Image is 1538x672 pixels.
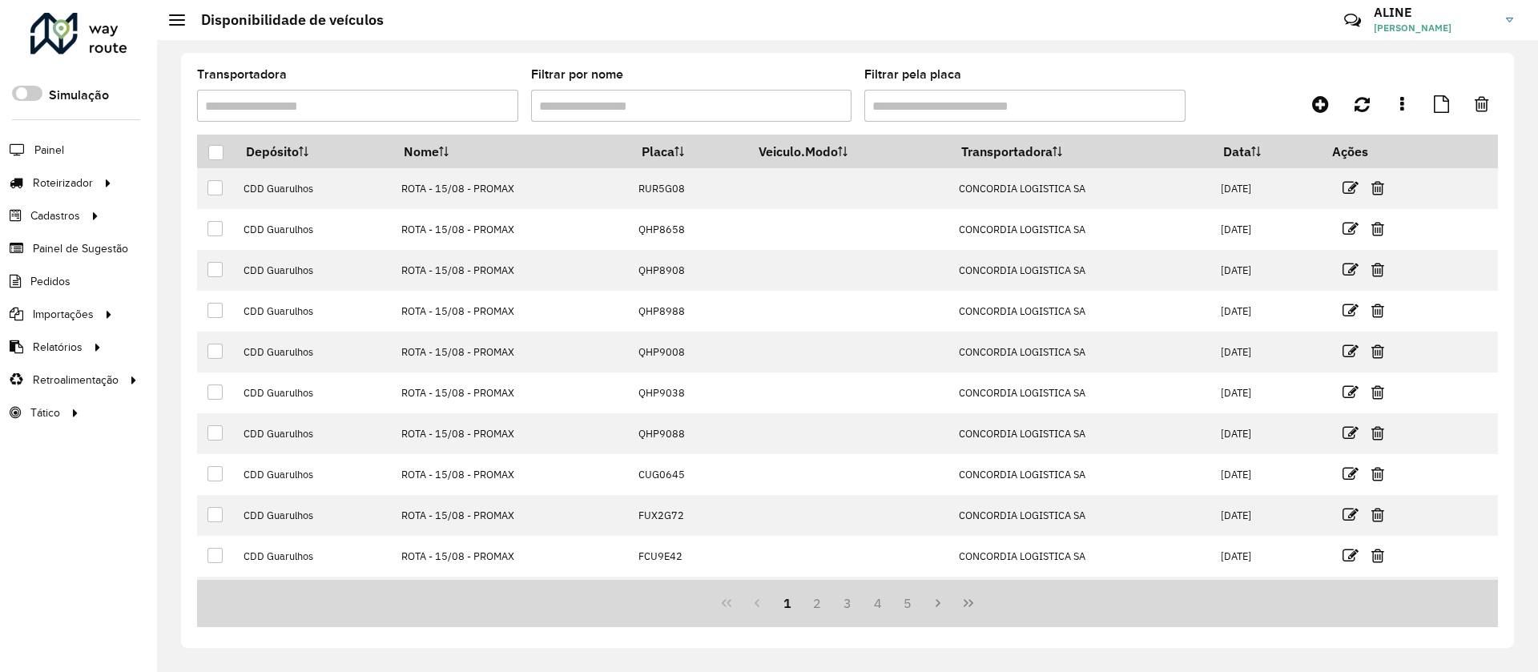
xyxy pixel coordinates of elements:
[33,339,83,356] span: Relatórios
[393,495,630,536] td: ROTA - 15/08 - PROMAX
[235,332,393,372] td: CDD Guarulhos
[951,168,1213,209] td: CONCORDIA LOGISTICA SA
[1343,218,1359,239] a: Editar
[1374,21,1494,35] span: [PERSON_NAME]
[1213,135,1322,168] th: Data
[630,168,748,209] td: RUR5G08
[951,332,1213,372] td: CONCORDIA LOGISTICA SA
[951,209,1213,250] td: CONCORDIA LOGISTICA SA
[951,536,1213,577] td: CONCORDIA LOGISTICA SA
[235,536,393,577] td: CDD Guarulhos
[630,413,748,454] td: QHP9088
[630,495,748,536] td: FUX2G72
[30,404,60,421] span: Tático
[864,65,961,84] label: Filtrar pela placa
[235,291,393,332] td: CDD Guarulhos
[630,135,748,168] th: Placa
[1371,381,1384,403] a: Excluir
[1371,422,1384,444] a: Excluir
[235,413,393,454] td: CDD Guarulhos
[630,372,748,413] td: QHP9038
[630,291,748,332] td: QHP8988
[1335,3,1370,38] a: Contato Rápido
[630,332,748,372] td: QHP9008
[1343,259,1359,280] a: Editar
[393,577,630,618] td: ROTA - 15/08 - PROMAX
[30,207,80,224] span: Cadastros
[235,454,393,495] td: CDD Guarulhos
[832,588,863,618] button: 3
[235,168,393,209] td: CDD Guarulhos
[235,250,393,291] td: CDD Guarulhos
[235,577,393,618] td: CDD Guarulhos
[1322,135,1418,168] th: Ações
[235,372,393,413] td: CDD Guarulhos
[34,142,64,159] span: Painel
[393,250,630,291] td: ROTA - 15/08 - PROMAX
[1213,577,1322,618] td: [DATE]
[393,536,630,577] td: ROTA - 15/08 - PROMAX
[951,495,1213,536] td: CONCORDIA LOGISTICA SA
[863,588,893,618] button: 4
[953,588,984,618] button: Last Page
[1343,381,1359,403] a: Editar
[1213,413,1322,454] td: [DATE]
[951,372,1213,413] td: CONCORDIA LOGISTICA SA
[748,135,951,168] th: Veiculo.Modo
[1371,463,1384,485] a: Excluir
[1374,5,1494,20] h3: ALINE
[951,454,1213,495] td: CONCORDIA LOGISTICA SA
[951,135,1213,168] th: Transportadora
[33,240,128,257] span: Painel de Sugestão
[49,86,109,105] label: Simulação
[1371,504,1384,525] a: Excluir
[1343,463,1359,485] a: Editar
[33,372,119,388] span: Retroalimentação
[630,250,748,291] td: QHP8908
[1213,495,1322,536] td: [DATE]
[1213,291,1322,332] td: [DATE]
[1343,504,1359,525] a: Editar
[393,372,630,413] td: ROTA - 15/08 - PROMAX
[1371,177,1384,199] a: Excluir
[923,588,953,618] button: Next Page
[1213,332,1322,372] td: [DATE]
[30,273,70,290] span: Pedidos
[1213,454,1322,495] td: [DATE]
[1213,168,1322,209] td: [DATE]
[33,306,94,323] span: Importações
[630,536,748,577] td: FCU9E42
[393,209,630,250] td: ROTA - 15/08 - PROMAX
[1371,259,1384,280] a: Excluir
[393,454,630,495] td: ROTA - 15/08 - PROMAX
[33,175,93,191] span: Roteirizador
[1213,372,1322,413] td: [DATE]
[1213,250,1322,291] td: [DATE]
[630,577,748,618] td: FVY8B22
[1343,545,1359,566] a: Editar
[951,577,1213,618] td: CONCORDIA LOGISTICA SA
[1343,177,1359,199] a: Editar
[951,291,1213,332] td: CONCORDIA LOGISTICA SA
[1213,209,1322,250] td: [DATE]
[893,588,924,618] button: 5
[1213,536,1322,577] td: [DATE]
[630,454,748,495] td: CUG0645
[630,209,748,250] td: QHP8658
[951,250,1213,291] td: CONCORDIA LOGISTICA SA
[1371,300,1384,321] a: Excluir
[1343,340,1359,362] a: Editar
[1371,545,1384,566] a: Excluir
[235,495,393,536] td: CDD Guarulhos
[1371,340,1384,362] a: Excluir
[772,588,803,618] button: 1
[393,332,630,372] td: ROTA - 15/08 - PROMAX
[185,11,384,29] h2: Disponibilidade de veículos
[393,413,630,454] td: ROTA - 15/08 - PROMAX
[235,135,393,168] th: Depósito
[1343,300,1359,321] a: Editar
[393,291,630,332] td: ROTA - 15/08 - PROMAX
[951,413,1213,454] td: CONCORDIA LOGISTICA SA
[393,168,630,209] td: ROTA - 15/08 - PROMAX
[531,65,623,84] label: Filtrar por nome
